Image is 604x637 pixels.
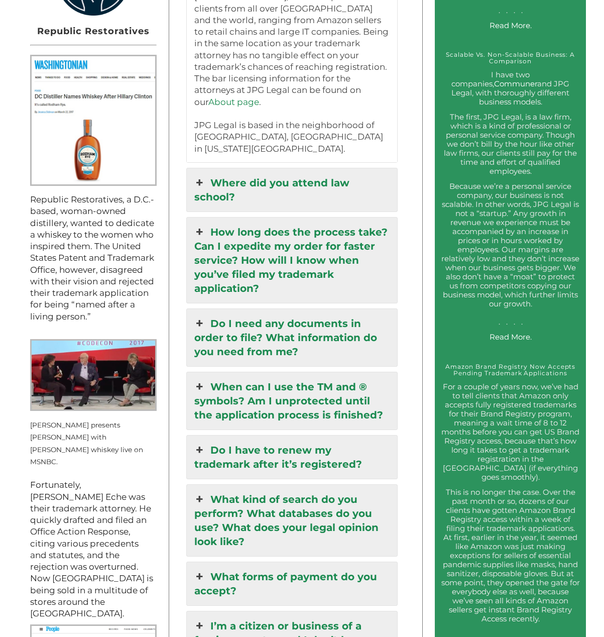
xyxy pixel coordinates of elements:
p: For a couple of years now, we’ve had to tell clients that Amazon only accepts fully registered tr... [441,382,580,482]
img: Rodham Rye People Screenshot [30,55,157,185]
p: Because we’re a personal service company, our business is not scalable. In other words, JPG Legal... [441,182,580,327]
a: When can I use the TM and ® symbols? Am I unprotected until the application process is finished? [187,372,397,430]
a: Amazon Brand Registry Now Accepts Pending Trademark Applications [445,363,576,377]
a: What kind of search do you perform? What databases do you use? What does your legal opinion look ... [187,485,397,556]
img: Kara Swisher presents Hillary Clinton with Rodham Rye live on MSNBC. [30,339,157,411]
p: Fortunately, [PERSON_NAME] Eche was their trademark attorney. He quickly drafted and filed an Off... [30,479,157,619]
a: What forms of payment do you accept? [187,562,397,605]
h2: Republic Restoratives [30,24,157,39]
a: How long does the process take? Can I expedite my order for faster service? How will I know when ... [187,218,397,303]
a: Read More. [490,21,532,30]
a: Communer [494,79,537,88]
small: [PERSON_NAME] presents [PERSON_NAME] with [PERSON_NAME] whiskey live on MSNBC. [30,421,143,466]
a: Scalable Vs. Non-Scalable Business: A Comparison [446,51,575,65]
p: I have two companies, and JPG Legal, with thoroughly different business models. [441,70,580,107]
a: Where did you attend law school? [187,168,397,211]
a: Do I need any documents in order to file? What information do you need from me? [187,309,397,366]
p: The first, JPG Legal, is a law firm, which is a kind of professional or personal service company.... [441,113,580,176]
a: Read More. [490,332,532,342]
a: Do I have to renew my trademark after it’s registered? [187,436,397,479]
a: About page [208,97,259,107]
p: Republic Restoratives, a D.C.-based, woman-owned distillery, wanted to dedicate a whiskey to the ... [30,194,157,323]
